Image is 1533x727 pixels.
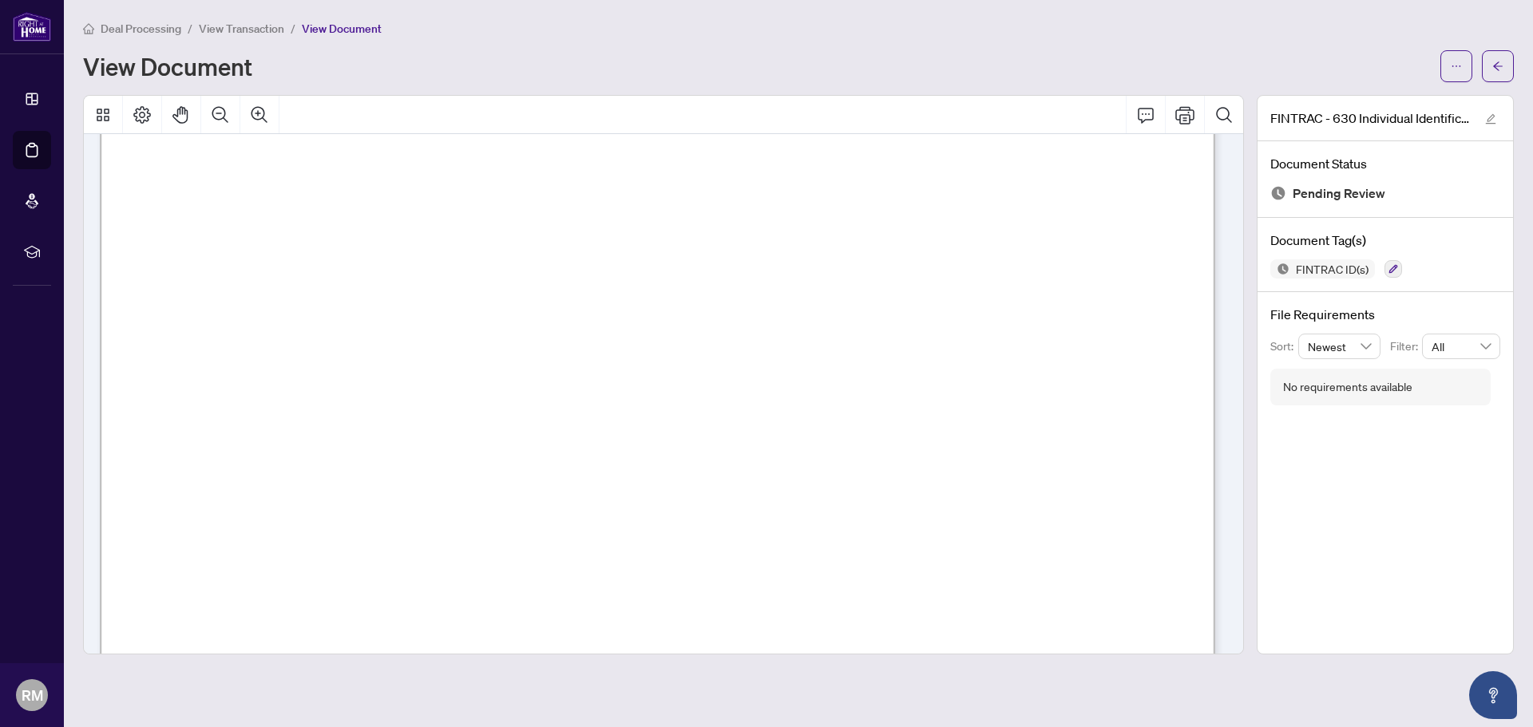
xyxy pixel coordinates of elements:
[1270,305,1500,324] h4: File Requirements
[22,684,43,706] span: RM
[1270,185,1286,201] img: Document Status
[1492,61,1503,72] span: arrow-left
[1390,338,1422,355] p: Filter:
[83,23,94,34] span: home
[1270,231,1500,250] h4: Document Tag(s)
[1293,183,1385,204] span: Pending Review
[1283,378,1412,396] div: No requirements available
[83,53,252,79] h1: View Document
[1451,61,1462,72] span: ellipsis
[1289,263,1375,275] span: FINTRAC ID(s)
[1308,334,1372,358] span: Newest
[1270,109,1470,128] span: FINTRAC - 630 Individual Identification Record A - PropTx-OREA_[DATE] 15_27_11.pdf
[291,19,295,38] li: /
[1485,113,1496,124] span: edit
[1270,259,1289,279] img: Status Icon
[101,22,181,36] span: Deal Processing
[199,22,284,36] span: View Transaction
[1432,334,1491,358] span: All
[13,12,51,41] img: logo
[1469,671,1517,719] button: Open asap
[1270,338,1298,355] p: Sort:
[188,19,192,38] li: /
[302,22,382,36] span: View Document
[1270,154,1500,173] h4: Document Status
